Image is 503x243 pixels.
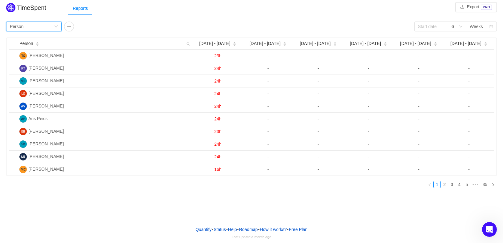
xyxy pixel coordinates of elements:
[19,52,27,59] img: TS
[434,43,437,45] i: icon: caret-down
[214,154,221,159] span: 24h
[19,90,27,97] img: LS
[368,142,369,147] span: -
[237,227,239,232] span: •
[434,41,437,43] i: icon: caret-up
[283,43,287,45] i: icon: caret-down
[418,129,419,134] span: -
[368,154,369,159] span: -
[232,235,272,239] span: Last update:
[470,181,480,188] li: Next 5 Pages
[267,91,269,96] span: -
[317,66,319,71] span: -
[468,167,470,172] span: -
[267,142,269,147] span: -
[19,65,27,72] img: KT
[267,79,269,83] span: -
[19,115,27,123] img: AP
[428,183,431,187] i: icon: left
[448,181,456,188] li: 3
[36,41,39,43] i: icon: caret-up
[468,66,470,71] span: -
[484,41,488,45] div: Sort
[239,225,258,234] a: Roadmap
[233,41,236,45] div: Sort
[258,227,260,232] span: •
[455,2,497,12] button: icon: downloadExportPRO
[418,79,419,83] span: -
[214,104,221,109] span: 24h
[418,167,419,172] span: -
[317,104,319,109] span: -
[482,222,497,237] iframe: Intercom live chat
[214,129,221,134] span: 23h
[214,116,221,121] span: 24h
[10,22,23,31] div: Person
[317,79,319,83] span: -
[418,116,419,121] span: -
[317,154,319,159] span: -
[418,91,419,96] span: -
[260,225,287,234] button: How it works?
[470,181,480,188] span: •••
[19,166,27,173] img: MC
[226,227,228,232] span: •
[383,41,387,43] i: icon: caret-up
[368,66,369,71] span: -
[468,116,470,121] span: -
[251,235,272,239] span: a month ago
[214,66,221,71] span: 24h
[64,22,74,31] button: icon: plus
[214,79,221,83] span: 24h
[368,104,369,109] span: -
[35,41,39,45] div: Sort
[28,91,64,96] span: [PERSON_NAME]
[333,41,337,43] i: icon: caret-up
[28,78,64,83] span: [PERSON_NAME]
[68,2,93,15] div: Reports
[383,41,387,45] div: Sort
[267,154,269,159] span: -
[484,41,487,43] i: icon: caret-up
[468,104,470,109] span: -
[267,53,269,58] span: -
[267,116,269,121] span: -
[456,181,463,188] li: 4
[199,40,231,47] span: [DATE] - [DATE]
[418,154,419,159] span: -
[233,41,236,43] i: icon: caret-up
[400,40,431,47] span: [DATE] - [DATE]
[491,183,495,187] i: icon: right
[19,128,27,135] img: EB
[228,225,237,234] a: Help
[418,66,419,71] span: -
[441,181,448,188] a: 2
[368,167,369,172] span: -
[213,225,226,234] a: Status
[333,41,337,45] div: Sort
[300,40,331,47] span: [DATE] - [DATE]
[28,154,64,159] span: [PERSON_NAME]
[283,41,287,45] div: Sort
[28,167,64,172] span: [PERSON_NAME]
[452,22,454,31] div: 6
[19,153,27,160] img: MI
[287,227,288,232] span: •
[368,91,369,96] span: -
[468,53,470,58] span: -
[19,77,27,85] img: MC
[28,66,64,71] span: [PERSON_NAME]
[463,181,470,188] a: 5
[267,129,269,134] span: -
[233,43,236,45] i: icon: caret-down
[484,43,487,45] i: icon: caret-down
[368,129,369,134] span: -
[489,181,497,188] li: Next Page
[481,181,489,188] a: 35
[368,53,369,58] span: -
[267,104,269,109] span: -
[19,140,27,148] img: SA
